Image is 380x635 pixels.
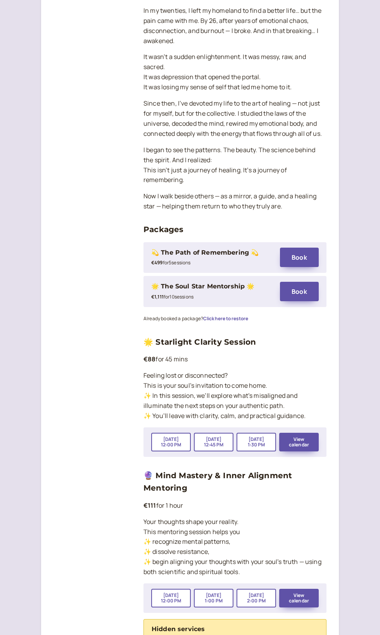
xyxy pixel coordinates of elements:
button: View calendar [279,433,319,451]
small: for 10 session s [151,293,193,300]
p: for 45 mins [143,354,326,364]
b: €1,111 [151,293,164,300]
p: for 1 hour [143,501,326,511]
a: 🔮 Mind Mastery & Inner Alignment Mentoring [143,471,292,493]
div: 🌟 The Soul Star Mentorship 🌟 [151,281,254,291]
button: [DATE]12:45 PM [194,433,233,451]
button: [DATE]1:00 PM [194,589,233,607]
p: Now I walk beside others — as a mirror, a guide, and a healing star — helping them return to who ... [143,191,326,212]
button: Book [280,282,319,301]
div: 💫 The Path of Remembering 💫€499for5sessions [151,248,272,268]
button: [DATE]12:00 PM [151,589,191,607]
p: In my twenties, I left my homeland to find a better life… but the pain came with me. By 26, after... [143,6,326,46]
h4: Hidden services [152,624,318,634]
b: €111 [143,501,156,510]
button: [DATE]2:00 PM [237,589,276,607]
p: Since then, I’ve devoted my life to the art of healing — not just for myself, but for the collect... [143,99,326,139]
button: [DATE]1:30 PM [237,433,276,451]
button: [DATE]12:00 PM [151,433,191,451]
button: Click here to restore [203,316,248,321]
div: 🌟 The Soul Star Mentorship 🌟€1,111for10sessions [151,281,272,302]
h3: Packages [143,223,326,236]
p: I began to see the patterns. The beauty. The science behind the spirit. And I realized: This isn’... [143,145,326,186]
button: Book [280,248,319,267]
small: Already booked a package? [143,315,248,322]
b: €88 [143,355,155,363]
p: Your thoughts shape your reality. This mentoring session helps you ✨️ recognize mental patterns, ... [143,517,326,577]
div: 💫 The Path of Remembering 💫 [151,248,259,258]
button: View calendar [279,589,319,607]
a: 🌟 Starlight Clarity Session [143,337,256,347]
p: It wasn’t a sudden enlightenment. It was messy, raw, and sacred. It was depression that opened th... [143,52,326,92]
p: Feeling lost or disconnected? This is your soul’s invitation to come home. ✨️ In this session, we... [143,371,326,421]
small: for 5 session s [151,259,191,266]
b: €499 [151,259,163,266]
